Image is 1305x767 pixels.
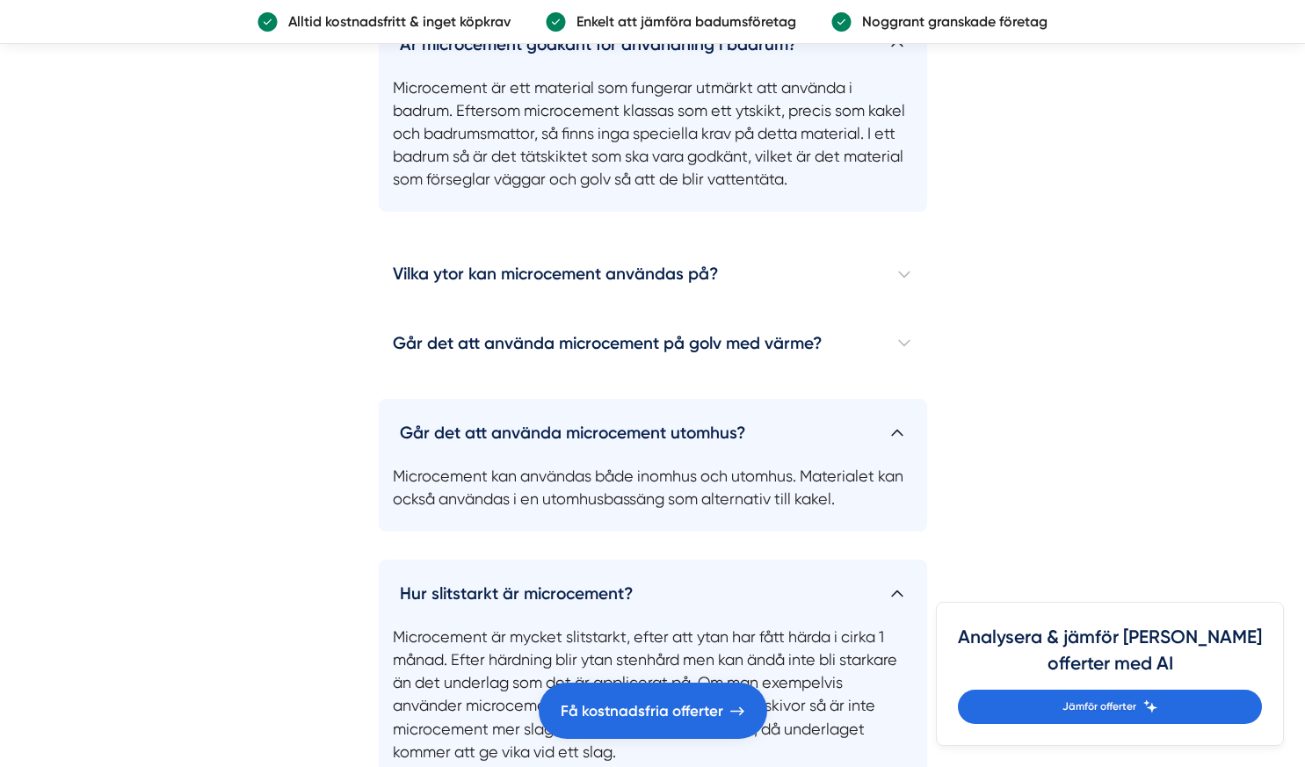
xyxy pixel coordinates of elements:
h4: Analysera & jämför [PERSON_NAME] offerter med AI [958,624,1262,690]
p: Noggrant granskade företag [852,11,1048,33]
span: Jämför offerter [1062,698,1136,715]
a: Jämför offerter [958,690,1262,724]
p: Alltid kostnadsfritt & inget köpkrav [278,11,511,33]
h4: Vilka ytor kan microcement användas på? [379,240,927,308]
h4: Går det att använda microcement utomhus? [379,399,927,452]
h4: Går det att använda microcement på golv med värme? [379,309,927,378]
a: Få kostnadsfria offerter [539,683,767,739]
p: Microcement är ett material som fungerar utmärkt att använda i badrum. Eftersom microcement klass... [379,64,927,212]
h4: Hur slitstarkt är microcement? [379,560,927,613]
span: Få kostnadsfria offerter [561,699,723,723]
p: Microcement kan användas både inomhus och utomhus. Materialet kan också användas i en utomhusbass... [379,452,927,532]
p: Enkelt att jämföra badumsföretag [566,11,796,33]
